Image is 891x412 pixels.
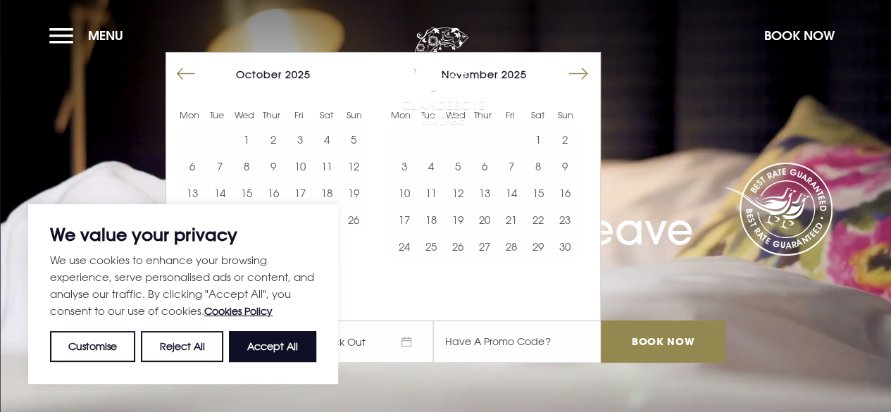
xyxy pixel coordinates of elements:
span: Check Out [299,320,433,363]
button: 14 [498,180,525,206]
td: Choose Saturday, November 1, 2025 as your start date. [525,126,552,153]
td: Choose Saturday, October 11, 2025 as your start date. [313,153,340,180]
button: 7 [206,153,232,180]
button: 5 [340,126,367,153]
img: Clandeboye Lodge [401,27,485,126]
td: Choose Friday, October 3, 2025 as your start date. [287,126,313,153]
button: 7 [498,153,525,180]
td: Choose Thursday, November 13, 2025 as your start date. [471,180,498,206]
td: Choose Saturday, October 4, 2025 as your start date. [313,126,340,153]
button: 8 [525,153,552,180]
td: Choose Saturday, November 22, 2025 as your start date. [525,206,552,233]
button: 18 [417,206,444,233]
td: Choose Monday, November 24, 2025 as your start date. [390,233,417,260]
button: 18 [313,180,340,206]
button: 16 [260,180,287,206]
button: 3 [390,153,417,180]
td: Choose Saturday, November 8, 2025 as your start date. [525,153,552,180]
button: 6 [179,153,206,180]
td: Choose Sunday, November 23, 2025 as your start date. [552,206,578,233]
button: 20 [471,206,498,233]
td: Choose Wednesday, November 12, 2025 as your start date. [444,180,471,206]
button: 10 [287,153,313,180]
td: Choose Wednesday, November 19, 2025 as your start date. [444,206,471,233]
td: Choose Wednesday, November 26, 2025 as your start date. [444,233,471,260]
td: Choose Monday, October 13, 2025 as your start date. [179,180,206,206]
div: We value your privacy [28,204,338,384]
button: 13 [179,180,206,206]
p: We value your privacy [50,226,316,243]
button: 11 [417,180,444,206]
td: Choose Saturday, November 15, 2025 as your start date. [525,180,552,206]
button: 2 [260,126,287,153]
td: Choose Monday, November 10, 2025 as your start date. [390,180,417,206]
button: 28 [498,233,525,260]
td: Choose Monday, November 17, 2025 as your start date. [390,206,417,233]
td: Choose Sunday, November 9, 2025 as your start date. [552,153,578,180]
button: 14 [206,180,232,206]
button: 1 [525,126,552,153]
td: Choose Thursday, November 27, 2025 as your start date. [471,233,498,260]
button: 8 [233,153,260,180]
td: Choose Friday, November 14, 2025 as your start date. [498,180,525,206]
button: 19 [444,206,471,233]
button: 12 [444,180,471,206]
td: Choose Tuesday, November 18, 2025 as your start date. [417,206,444,233]
td: Choose Sunday, November 16, 2025 as your start date. [552,180,578,206]
button: 25 [417,233,444,260]
button: 23 [552,206,578,233]
td: Choose Tuesday, October 14, 2025 as your start date. [206,180,232,206]
td: Choose Thursday, October 2, 2025 as your start date. [260,126,287,153]
button: 5 [444,153,471,180]
button: 6 [471,153,498,180]
button: 10 [390,180,417,206]
td: Choose Thursday, November 20, 2025 as your start date. [471,206,498,233]
td: Choose Sunday, October 19, 2025 as your start date. [340,180,367,206]
input: Book Now [601,320,725,363]
button: 15 [525,180,552,206]
td: Choose Tuesday, November 25, 2025 as your start date. [417,233,444,260]
span: October [236,68,282,80]
button: 26 [444,233,471,260]
button: Book Now [757,20,842,51]
td: Choose Saturday, October 18, 2025 as your start date. [313,180,340,206]
button: 12 [340,153,367,180]
button: 13 [471,180,498,206]
td: Choose Wednesday, October 1, 2025 as your start date. [233,126,260,153]
button: 15 [233,180,260,206]
td: Choose Friday, October 17, 2025 as your start date. [287,180,313,206]
span: 2025 [501,68,527,80]
button: Customise [50,331,135,362]
button: 21 [498,206,525,233]
button: 9 [552,153,578,180]
button: 29 [525,233,552,260]
button: Menu [49,20,130,51]
button: 30 [552,233,578,260]
td: Choose Friday, November 28, 2025 as your start date. [498,233,525,260]
td: Choose Tuesday, November 4, 2025 as your start date. [417,153,444,180]
td: Choose Sunday, November 2, 2025 as your start date. [552,126,578,153]
button: Reject All [141,331,223,362]
td: Choose Thursday, October 9, 2025 as your start date. [260,153,287,180]
td: Choose Wednesday, October 15, 2025 as your start date. [233,180,260,206]
button: 4 [313,126,340,153]
a: Cookies Policy [204,305,273,317]
button: Move backward to switch to the previous month. [173,61,199,87]
td: Choose Sunday, October 12, 2025 as your start date. [340,153,367,180]
td: Choose Wednesday, November 5, 2025 as your start date. [444,153,471,180]
td: Choose Sunday, October 5, 2025 as your start date. [340,126,367,153]
button: 16 [552,180,578,206]
td: Choose Friday, November 21, 2025 as your start date. [498,206,525,233]
td: Choose Tuesday, November 11, 2025 as your start date. [417,180,444,206]
button: 4 [417,153,444,180]
td: Choose Thursday, November 6, 2025 as your start date. [471,153,498,180]
button: Accept All [229,331,316,362]
td: Choose Sunday, November 30, 2025 as your start date. [552,233,578,260]
button: 1 [233,126,260,153]
td: Choose Friday, October 10, 2025 as your start date. [287,153,313,180]
p: We use cookies to enhance your browsing experience, serve personalised ads or content, and analys... [50,251,316,320]
td: Choose Tuesday, October 7, 2025 as your start date. [206,153,232,180]
button: 22 [525,206,552,233]
td: Choose Friday, November 7, 2025 as your start date. [498,153,525,180]
button: 17 [287,180,313,206]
